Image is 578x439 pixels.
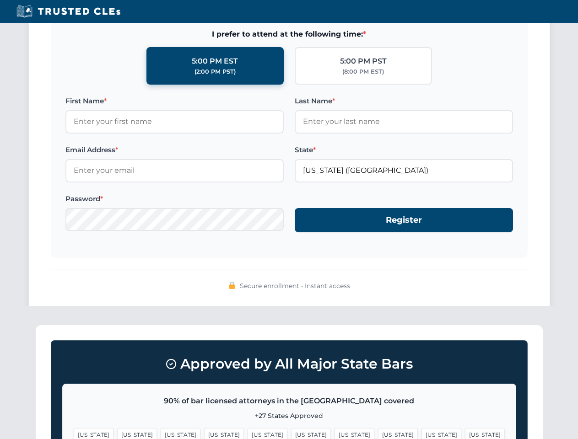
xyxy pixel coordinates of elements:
[65,159,284,182] input: Enter your email
[295,96,513,107] label: Last Name
[228,282,236,289] img: 🔒
[65,145,284,155] label: Email Address
[295,159,513,182] input: Florida (FL)
[340,55,387,67] div: 5:00 PM PST
[14,5,123,18] img: Trusted CLEs
[295,208,513,232] button: Register
[295,145,513,155] label: State
[295,110,513,133] input: Enter your last name
[74,411,505,421] p: +27 States Approved
[65,28,513,40] span: I prefer to attend at the following time:
[74,395,505,407] p: 90% of bar licensed attorneys in the [GEOGRAPHIC_DATA] covered
[65,110,284,133] input: Enter your first name
[194,67,236,76] div: (2:00 PM PST)
[65,96,284,107] label: First Name
[62,352,516,376] h3: Approved by All Major State Bars
[342,67,384,76] div: (8:00 PM EST)
[192,55,238,67] div: 5:00 PM EST
[240,281,350,291] span: Secure enrollment • Instant access
[65,193,284,204] label: Password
